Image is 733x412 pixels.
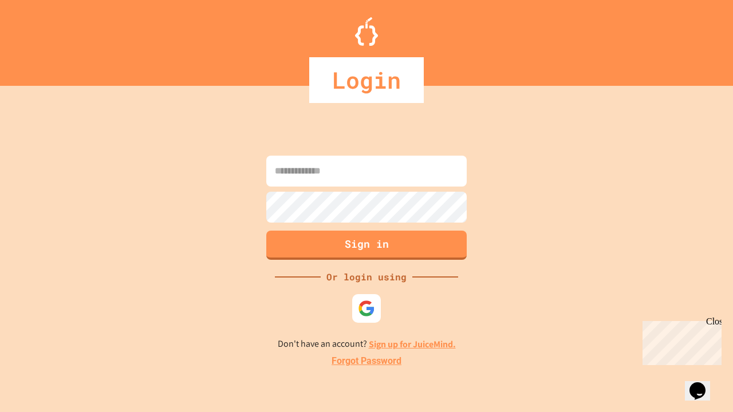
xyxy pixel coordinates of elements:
iframe: chat widget [638,316,722,365]
img: google-icon.svg [358,300,375,317]
div: Chat with us now!Close [5,5,79,73]
iframe: chat widget [685,366,722,401]
a: Sign up for JuiceMind. [369,338,456,350]
a: Forgot Password [332,354,401,368]
img: Logo.svg [355,17,378,46]
p: Don't have an account? [278,337,456,351]
button: Sign in [266,231,467,260]
div: Or login using [321,270,412,284]
div: Login [309,57,424,103]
